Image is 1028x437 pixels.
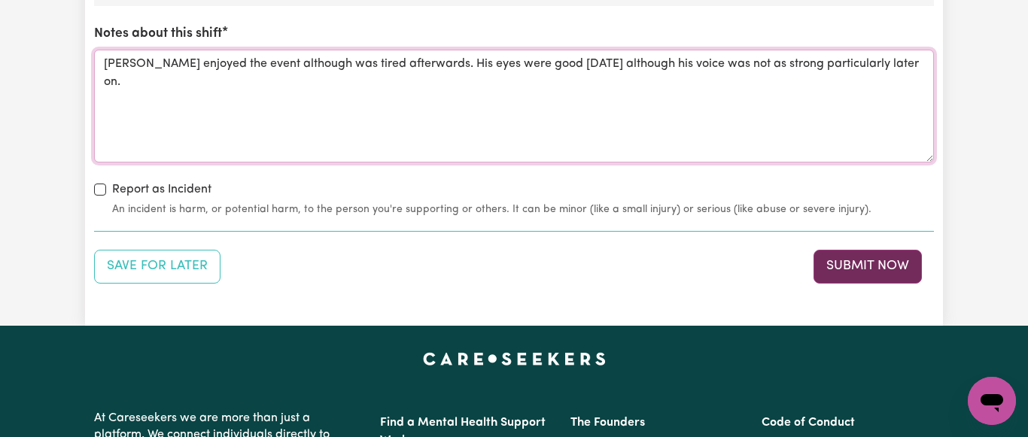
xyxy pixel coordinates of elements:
small: An incident is harm, or potential harm, to the person you're supporting or others. It can be mino... [112,202,934,217]
button: Save your job report [94,250,221,283]
button: Submit your job report [814,250,922,283]
label: Notes about this shift [94,24,222,44]
iframe: Button to launch messaging window, conversation in progress [968,377,1016,425]
label: Report as Incident [112,181,211,199]
textarea: [PERSON_NAME] enjoyed the event although was tired afterwards. His eyes were good [DATE] although... [94,50,934,162]
a: The Founders [570,417,645,429]
a: Code of Conduct [762,417,855,429]
a: Careseekers home page [423,353,606,365]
